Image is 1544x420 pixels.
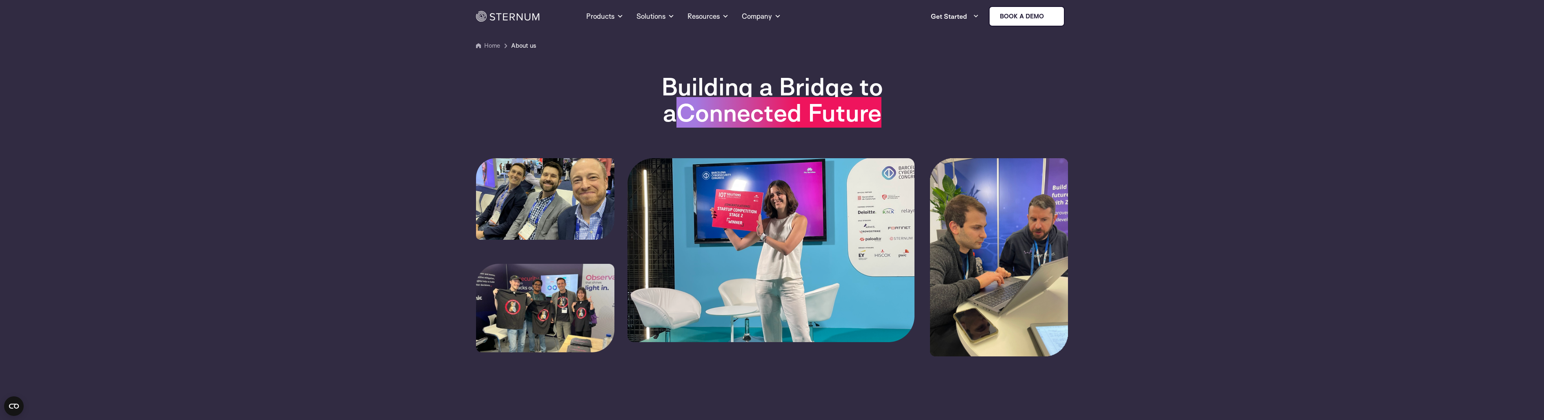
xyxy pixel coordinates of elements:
[511,41,536,51] span: About us
[586,2,623,31] a: Products
[931,8,979,24] a: Get Started
[484,42,500,49] a: Home
[614,73,930,126] h1: Building a Bridge to a
[989,6,1065,27] a: Book a demo
[4,396,24,416] button: Open CMP widget
[742,2,781,31] a: Company
[687,2,729,31] a: Resources
[930,158,1068,356] img: sternum-zephyr
[1047,13,1054,20] img: sternum iot
[676,97,881,128] span: Connected Future
[636,2,674,31] a: Solutions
